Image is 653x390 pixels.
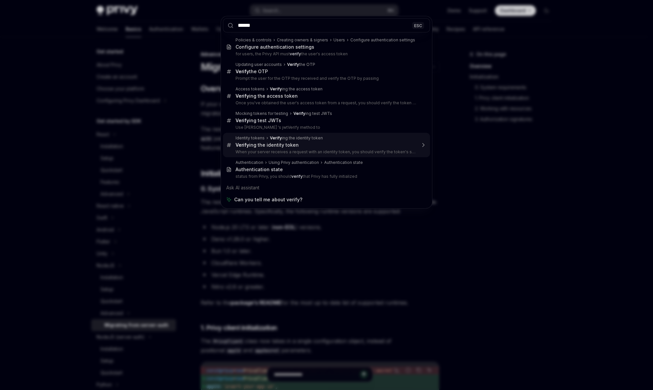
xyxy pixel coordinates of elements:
[270,86,282,91] b: Verify
[236,51,416,57] p: for users, the Privy API must the user's access token
[324,160,363,165] div: Authentication state
[270,86,323,92] div: ing the access token
[236,167,283,172] div: Authentication state
[236,93,298,99] div: ing the access token
[236,142,249,148] b: Verify
[234,196,302,203] span: Can you tell me about verify?
[236,174,416,179] p: status from Privy, you should that Privy has fully initialized
[236,69,249,74] b: Verify
[293,111,305,116] b: Verify
[236,149,416,155] p: When your server receives a request with an identity token, you should verify the token's signature
[270,135,282,140] b: Verify
[290,51,301,56] b: verify
[287,62,315,67] div: the OTP
[236,142,299,148] div: ing the identity token
[236,135,265,141] div: Identity tokens
[223,182,430,194] div: Ask AI assistant
[236,86,265,92] div: Access tokens
[236,76,416,81] p: Prompt the user for the OTP they received and verify the OTP by passing
[277,37,328,43] div: Creating owners & signers
[269,160,319,165] div: Using Privy authentication
[412,22,424,29] div: ESC
[293,111,332,116] div: ing test JWTs
[270,135,323,141] div: ing the identity token
[236,37,272,43] div: Policies & controls
[236,62,282,67] div: Updating user accounts
[236,125,416,130] p: Use [PERSON_NAME] 's jwtVerify method to
[236,118,249,123] b: Verify
[236,118,281,123] div: ing test JWTs
[350,37,415,43] div: Configure authentication settings
[287,62,299,67] b: Verify
[236,69,268,74] div: the OTP
[236,93,249,99] b: Verify
[291,174,303,179] b: verify
[236,111,288,116] div: Mocking tokens for testing
[333,37,345,43] div: Users
[236,100,416,106] p: Once you've obtained the user's access token from a request, you should verify the token against Pr
[236,160,263,165] div: Authentication
[236,44,314,50] div: Configure authentication settings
